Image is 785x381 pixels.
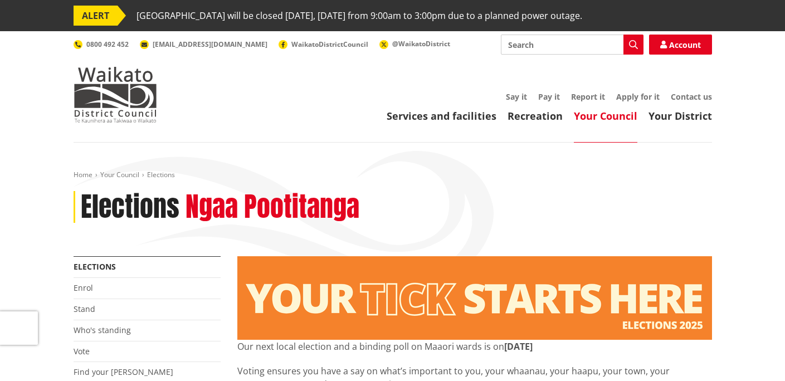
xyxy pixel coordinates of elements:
a: Enrol [74,282,93,293]
a: Account [649,35,712,55]
span: [GEOGRAPHIC_DATA] will be closed [DATE], [DATE] from 9:00am to 3:00pm due to a planned power outage. [136,6,582,26]
a: WaikatoDistrictCouncil [279,40,368,49]
a: Contact us [671,91,712,102]
h1: Elections [81,191,179,223]
a: 0800 492 452 [74,40,129,49]
a: Apply for it [616,91,660,102]
a: Your District [649,109,712,123]
a: Stand [74,304,95,314]
nav: breadcrumb [74,170,712,180]
span: @WaikatoDistrict [392,39,450,48]
a: Recreation [508,109,563,123]
strong: [DATE] [504,340,533,353]
span: Elections [147,170,175,179]
span: [EMAIL_ADDRESS][DOMAIN_NAME] [153,40,267,49]
span: WaikatoDistrictCouncil [291,40,368,49]
a: Who's standing [74,325,131,335]
a: Services and facilities [387,109,496,123]
a: Say it [506,91,527,102]
input: Search input [501,35,643,55]
img: Elections - Website banner [237,256,712,340]
a: Report it [571,91,605,102]
a: Your Council [100,170,139,179]
a: Find your [PERSON_NAME] [74,367,173,377]
a: Pay it [538,91,560,102]
span: 0800 492 452 [86,40,129,49]
a: Vote [74,346,90,356]
img: Waikato District Council - Te Kaunihera aa Takiwaa o Waikato [74,67,157,123]
a: Your Council [574,109,637,123]
p: Our next local election and a binding poll on Maaori wards is on [237,340,712,353]
a: Elections [74,261,116,272]
a: [EMAIL_ADDRESS][DOMAIN_NAME] [140,40,267,49]
h2: Ngaa Pootitanga [186,191,359,223]
a: @WaikatoDistrict [379,39,450,48]
span: ALERT [74,6,118,26]
a: Home [74,170,92,179]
